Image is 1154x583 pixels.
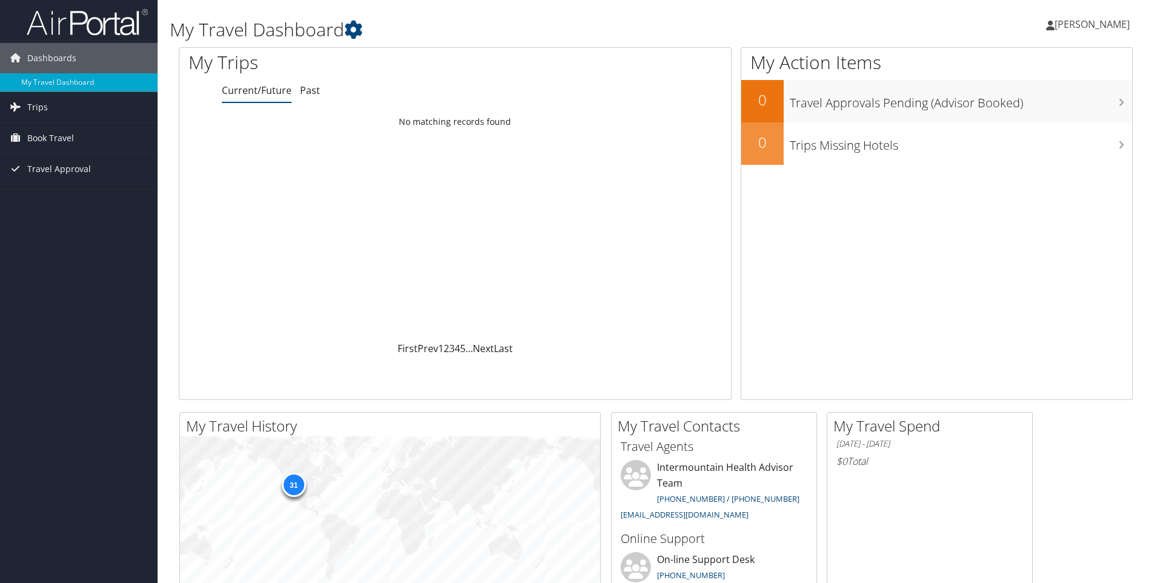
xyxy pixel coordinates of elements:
[1046,6,1142,42] a: [PERSON_NAME]
[179,111,731,133] td: No matching records found
[1055,18,1130,31] span: [PERSON_NAME]
[657,493,799,504] a: [PHONE_NUMBER] / [PHONE_NUMBER]
[494,342,513,355] a: Last
[621,509,749,520] a: [EMAIL_ADDRESS][DOMAIN_NAME]
[460,342,465,355] a: 5
[790,131,1132,154] h3: Trips Missing Hotels
[790,88,1132,112] h3: Travel Approvals Pending (Advisor Booked)
[836,455,1023,468] h6: Total
[455,342,460,355] a: 4
[281,473,305,497] div: 31
[300,84,320,97] a: Past
[741,90,784,110] h2: 0
[741,122,1132,165] a: 0Trips Missing Hotels
[188,50,492,75] h1: My Trips
[438,342,444,355] a: 1
[833,416,1032,436] h2: My Travel Spend
[836,438,1023,450] h6: [DATE] - [DATE]
[465,342,473,355] span: …
[449,342,455,355] a: 3
[741,80,1132,122] a: 0Travel Approvals Pending (Advisor Booked)
[27,8,148,36] img: airportal-logo.png
[418,342,438,355] a: Prev
[473,342,494,355] a: Next
[621,530,807,547] h3: Online Support
[27,92,48,122] span: Trips
[836,455,847,468] span: $0
[444,342,449,355] a: 2
[398,342,418,355] a: First
[186,416,600,436] h2: My Travel History
[170,17,818,42] h1: My Travel Dashboard
[657,570,725,581] a: [PHONE_NUMBER]
[615,460,813,525] li: Intermountain Health Advisor Team
[741,132,784,153] h2: 0
[621,438,807,455] h3: Travel Agents
[27,154,91,184] span: Travel Approval
[27,43,76,73] span: Dashboards
[27,123,74,153] span: Book Travel
[222,84,292,97] a: Current/Future
[618,416,816,436] h2: My Travel Contacts
[741,50,1132,75] h1: My Action Items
